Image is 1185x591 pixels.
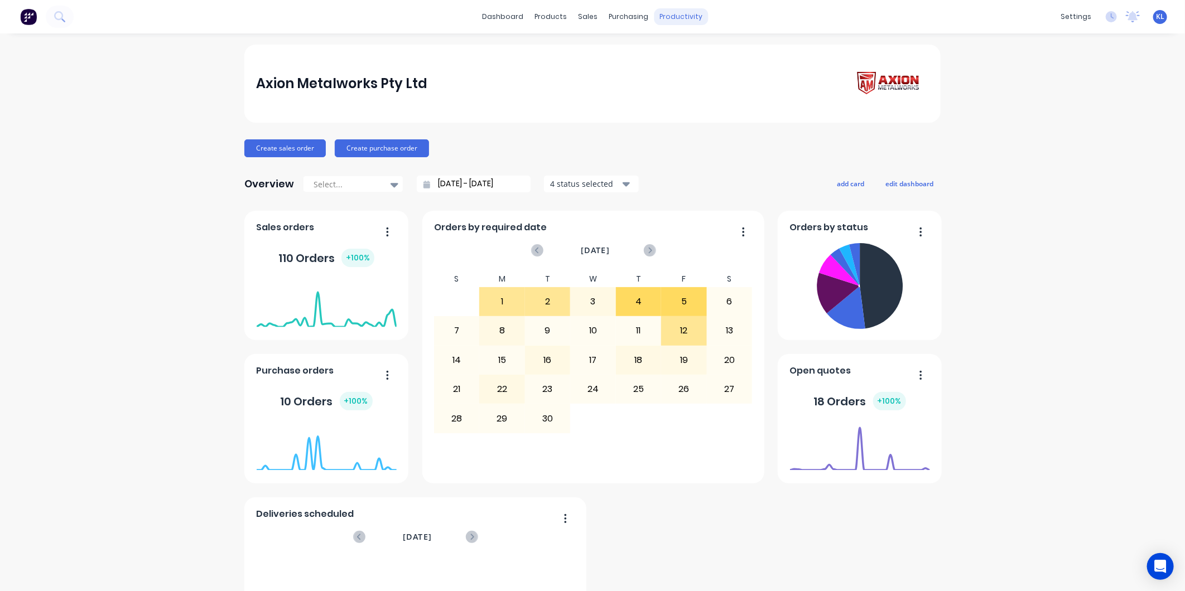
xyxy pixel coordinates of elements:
[616,271,662,287] div: T
[477,8,529,25] a: dashboard
[403,531,432,543] span: [DATE]
[571,288,615,316] div: 3
[340,392,373,410] div: + 100 %
[480,375,524,403] div: 22
[281,392,373,410] div: 10 Orders
[434,271,480,287] div: S
[257,221,315,234] span: Sales orders
[850,68,928,100] img: Axion Metalworks Pty Ltd
[662,346,706,374] div: 19
[878,176,941,191] button: edit dashboard
[1055,8,1097,25] div: settings
[814,392,906,410] div: 18 Orders
[257,507,354,521] span: Deliveries scheduled
[571,346,615,374] div: 17
[790,221,869,234] span: Orders by status
[480,404,524,432] div: 29
[654,8,709,25] div: productivity
[435,404,479,432] div: 28
[526,375,570,403] div: 23
[526,346,570,374] div: 16
[581,244,610,256] span: [DATE]
[526,288,570,316] div: 2
[1147,553,1174,580] div: Open Intercom Messenger
[573,8,604,25] div: sales
[616,317,661,345] div: 11
[526,317,570,345] div: 9
[790,364,851,377] span: Open quotes
[707,288,752,316] div: 6
[435,346,479,374] div: 14
[1156,12,1164,22] span: KL
[616,288,661,316] div: 4
[257,72,428,95] div: Axion Metalworks Pty Ltd
[662,317,706,345] div: 12
[873,392,906,410] div: + 100 %
[435,375,479,403] div: 21
[20,8,37,25] img: Factory
[526,404,570,432] div: 30
[435,317,479,345] div: 7
[830,176,871,191] button: add card
[544,176,639,192] button: 4 status selected
[570,271,616,287] div: W
[662,375,706,403] div: 26
[616,346,661,374] div: 18
[244,173,294,195] div: Overview
[244,139,326,157] button: Create sales order
[529,8,573,25] div: products
[335,139,429,157] button: Create purchase order
[480,317,524,345] div: 8
[278,249,374,267] div: 110 Orders
[616,375,661,403] div: 25
[341,249,374,267] div: + 100 %
[707,271,753,287] div: S
[480,288,524,316] div: 1
[604,8,654,25] div: purchasing
[661,271,707,287] div: F
[707,317,752,345] div: 13
[571,375,615,403] div: 24
[257,364,334,377] span: Purchase orders
[480,346,524,374] div: 15
[525,271,571,287] div: T
[550,178,620,190] div: 4 status selected
[707,346,752,374] div: 20
[435,221,547,234] span: Orders by required date
[571,317,615,345] div: 10
[707,375,752,403] div: 27
[662,288,706,316] div: 5
[479,271,525,287] div: M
